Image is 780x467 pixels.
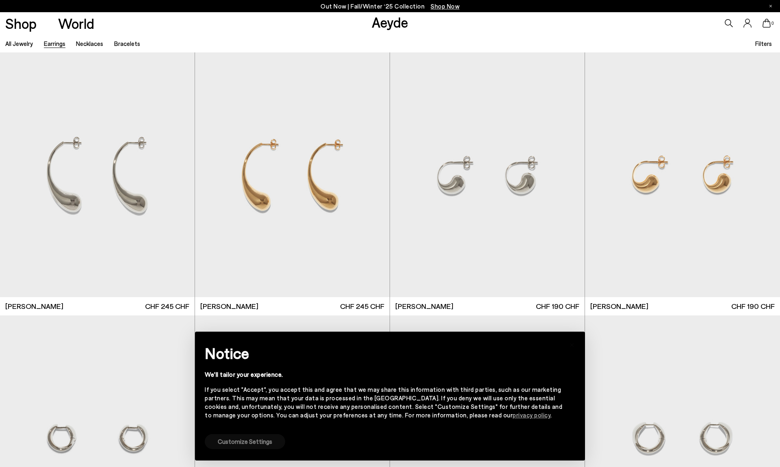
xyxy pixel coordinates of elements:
img: Ravi 18kt Gold-Plated Earrings [195,52,390,297]
span: [PERSON_NAME] [5,301,63,311]
span: Filters [755,40,772,47]
a: Necklaces [76,40,103,47]
a: Next slide Previous slide [195,52,390,297]
a: All Jewelry [5,40,33,47]
button: Close this notice [562,334,582,354]
p: Out Now | Fall/Winter ‘25 Collection [321,1,459,11]
span: [PERSON_NAME] [200,301,258,311]
a: [PERSON_NAME] CHF 190 CHF [390,297,585,315]
a: Earrings [44,40,65,47]
div: We'll tailor your experience. [205,370,562,379]
span: CHF 245 CHF [145,301,189,311]
button: Customize Settings [205,434,285,449]
a: [PERSON_NAME] CHF 190 CHF [585,297,780,315]
span: CHF 190 CHF [731,301,775,311]
span: × [569,338,575,350]
div: If you select "Accept", you accept this and agree that we may share this information with third p... [205,385,562,419]
a: privacy policy [513,411,550,419]
span: CHF 245 CHF [340,301,384,311]
img: Gus Palladium-Plated Earrings [390,52,585,297]
span: [PERSON_NAME] [395,301,453,311]
img: Gus 18kt Gold-Plated Earrings [585,52,780,297]
a: Bracelets [114,40,140,47]
a: Aeyde [372,13,408,30]
a: [PERSON_NAME] CHF 245 CHF [195,297,390,315]
span: [PERSON_NAME] [590,301,648,311]
span: CHF 190 CHF [536,301,579,311]
a: Shop [5,16,37,30]
h2: Notice [205,343,562,364]
a: 0 [763,19,771,28]
span: 0 [771,21,775,26]
a: World [58,16,94,30]
span: Navigate to /collections/new-in [431,2,459,10]
div: 1 / 4 [195,52,390,297]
